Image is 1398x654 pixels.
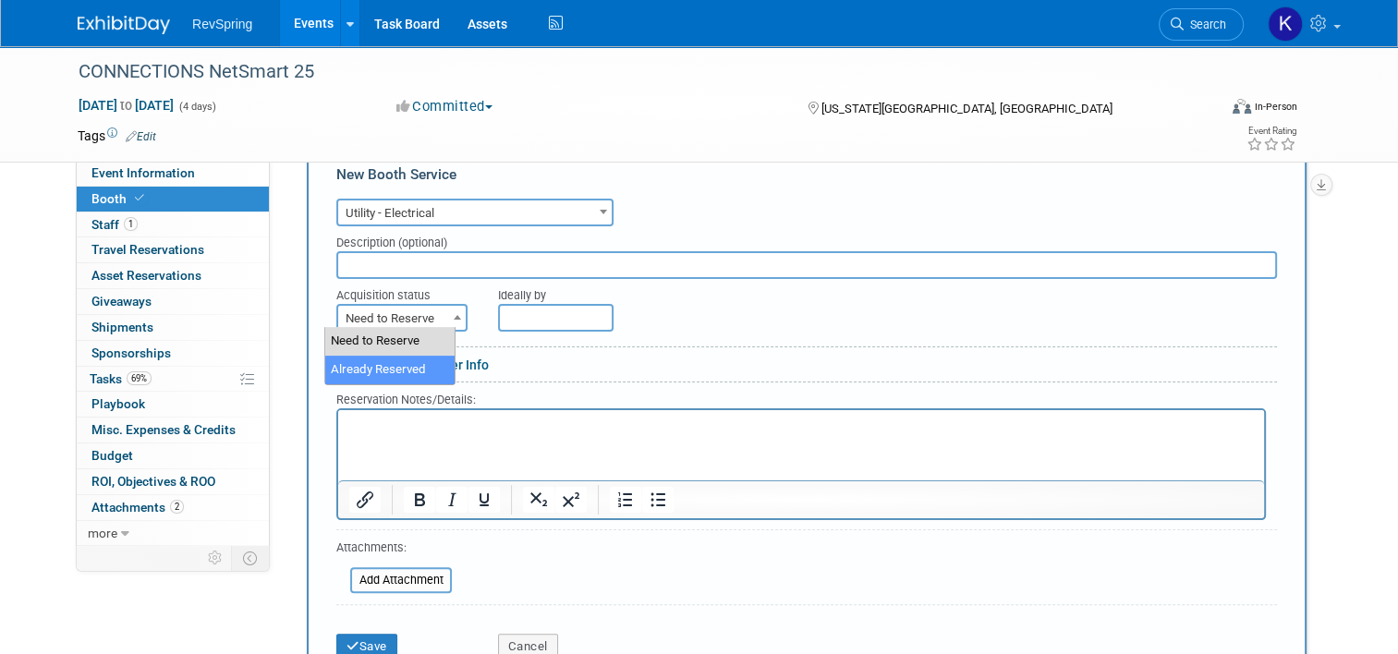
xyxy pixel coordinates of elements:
[77,495,269,520] a: Attachments2
[170,500,184,514] span: 2
[77,418,269,442] a: Misc. Expenses & Credits
[91,242,204,257] span: Travel Reservations
[177,101,216,113] span: (4 days)
[91,294,152,309] span: Giveaways
[77,443,269,468] a: Budget
[436,487,468,513] button: Italic
[338,306,466,332] span: Need to Reserve
[78,16,170,34] img: ExhibitDay
[77,263,269,288] a: Asset Reservations
[135,193,144,203] i: Booth reservation complete
[72,55,1194,89] div: CONNECTIONS NetSmart 25
[117,98,135,113] span: to
[349,487,381,513] button: Insert/edit link
[336,390,1266,408] div: Reservation Notes/Details:
[1268,6,1303,42] img: Kelsey Culver
[336,279,470,304] div: Acquisition status
[336,304,468,332] span: Need to Reserve
[232,546,270,570] td: Toggle Event Tabs
[77,341,269,366] a: Sponsorships
[1246,127,1296,136] div: Event Rating
[91,500,184,515] span: Attachments
[90,371,152,386] span: Tasks
[77,187,269,212] a: Booth
[1159,8,1244,41] a: Search
[821,102,1112,115] span: [US_STATE][GEOGRAPHIC_DATA], [GEOGRAPHIC_DATA]
[126,130,156,143] a: Edit
[78,97,175,114] span: [DATE] [DATE]
[468,487,500,513] button: Underline
[390,97,500,116] button: Committed
[77,237,269,262] a: Travel Reservations
[77,161,269,186] a: Event Information
[91,345,171,360] span: Sponsorships
[91,217,138,232] span: Staff
[338,410,1264,480] iframe: Rich Text Area
[325,327,455,356] li: Need to Reserve
[91,165,195,180] span: Event Information
[91,474,215,489] span: ROI, Objectives & ROO
[77,289,269,314] a: Giveaways
[77,392,269,417] a: Playbook
[88,526,117,540] span: more
[1184,18,1226,31] span: Search
[610,487,641,513] button: Numbered list
[91,268,201,283] span: Asset Reservations
[77,367,269,392] a: Tasks69%
[642,487,674,513] button: Bullet list
[77,521,269,546] a: more
[498,279,1197,304] div: Ideally by
[1254,100,1297,114] div: In-Person
[1233,99,1251,114] img: Format-Inperson.png
[91,396,145,411] span: Playbook
[77,469,269,494] a: ROI, Objectives & ROO
[336,226,1277,251] div: Description (optional)
[336,539,452,561] div: Attachments:
[192,17,252,31] span: RevSpring
[127,371,152,385] span: 69%
[91,320,153,334] span: Shipments
[555,487,587,513] button: Superscript
[325,356,455,384] li: Already Reserved
[78,127,156,145] td: Tags
[338,200,612,226] span: Utility - Electrical
[1117,96,1297,124] div: Event Format
[336,164,1277,194] div: New Booth Service
[523,487,554,513] button: Subscript
[200,546,232,570] td: Personalize Event Tab Strip
[124,217,138,231] span: 1
[77,315,269,340] a: Shipments
[91,448,133,463] span: Budget
[91,191,148,206] span: Booth
[77,212,269,237] a: Staff1
[404,487,435,513] button: Bold
[91,422,236,437] span: Misc. Expenses & Credits
[336,199,614,226] span: Utility - Electrical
